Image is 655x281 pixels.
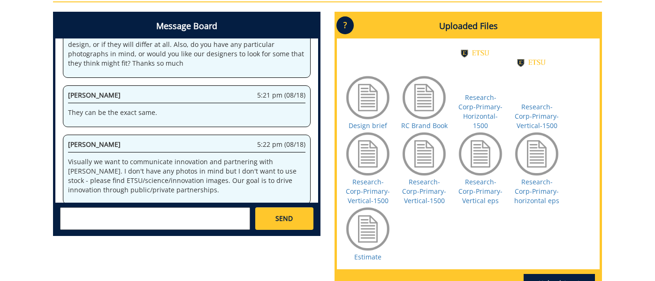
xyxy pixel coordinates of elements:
a: Estimate [354,252,381,261]
a: Research-Corp-Primary-Horizontal-1500 [458,93,503,130]
a: SEND [255,207,313,230]
span: [PERSON_NAME] [68,140,121,149]
a: Research-Corp-Primary-horizontal eps [514,177,559,205]
a: Research-Corp-Primary-Vertical-1500 [515,102,559,130]
p: Visually we want to communicate innovation and partnering with [PERSON_NAME]. I don't have any ph... [68,157,305,195]
a: RC Brand Book [401,121,448,130]
a: Research-Corp-Primary-Vertical-1500 [402,177,446,205]
h4: Uploaded Files [337,14,600,38]
span: [PERSON_NAME] [68,91,121,99]
span: 5:21 pm (08/18) [257,91,305,100]
span: 5:22 pm (08/18) [257,140,305,149]
p: @ [EMAIL_ADDRESS][DOMAIN_NAME] Good morning, [PERSON_NAME]! I just wanted to reach out and ask if... [68,21,305,68]
span: SEND [275,214,293,223]
a: Research-Corp-Primary-Vertical eps [458,177,503,205]
textarea: messageToSend [60,207,250,230]
h4: Message Board [55,14,318,38]
p: They can be the exact same. [68,108,305,117]
a: Design brief [349,121,387,130]
p: ? [336,16,354,34]
a: Research-Corp-Primary-Vertical-1500 [346,177,390,205]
